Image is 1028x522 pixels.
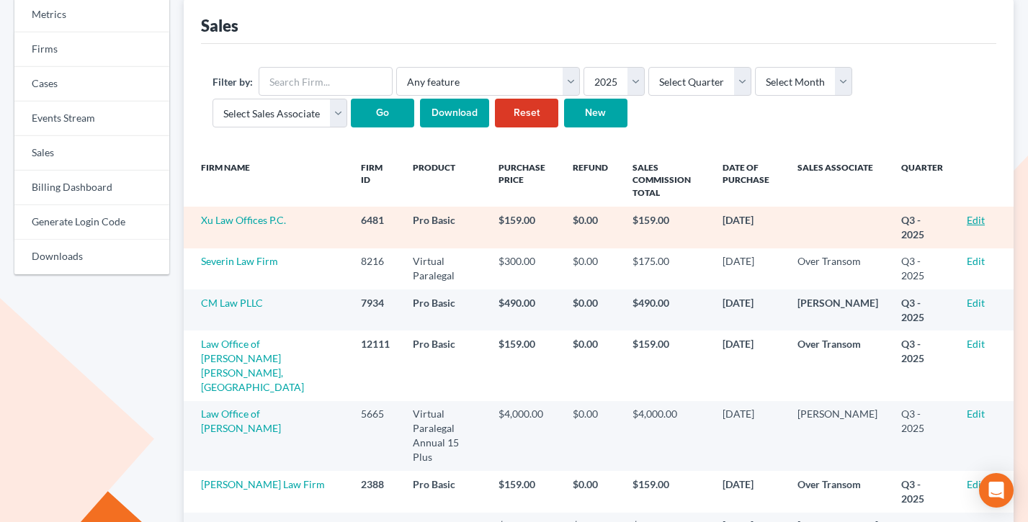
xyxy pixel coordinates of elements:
[561,153,621,207] th: Refund
[14,67,169,102] a: Cases
[711,289,787,330] td: [DATE]
[621,330,711,400] td: $159.00
[621,401,711,471] td: $4,000.00
[711,401,787,471] td: [DATE]
[213,74,253,89] label: Filter by:
[201,297,263,309] a: CM Law PLLC
[201,214,286,226] a: Xu Law Offices P.C.
[349,248,402,289] td: 8216
[786,401,890,471] td: [PERSON_NAME]
[14,32,169,67] a: Firms
[487,330,561,400] td: $159.00
[349,471,402,512] td: 2388
[621,471,711,512] td: $159.00
[401,471,487,512] td: Pro Basic
[979,473,1014,508] div: Open Intercom Messenger
[401,248,487,289] td: Virtual Paralegal
[14,240,169,274] a: Downloads
[786,153,890,207] th: Sales Associate
[890,248,955,289] td: Q3 - 2025
[621,248,711,289] td: $175.00
[711,248,787,289] td: [DATE]
[259,67,393,96] input: Search Firm...
[711,471,787,512] td: [DATE]
[786,330,890,400] td: Over Transom
[967,338,985,350] a: Edit
[967,214,985,226] a: Edit
[621,289,711,330] td: $490.00
[561,471,621,512] td: $0.00
[401,153,487,207] th: Product
[201,408,281,434] a: Law Office of [PERSON_NAME]
[967,478,985,490] a: Edit
[564,99,627,127] a: New
[711,330,787,400] td: [DATE]
[561,330,621,400] td: $0.00
[351,99,414,127] input: Go
[14,171,169,205] a: Billing Dashboard
[487,248,561,289] td: $300.00
[711,153,787,207] th: Date of Purchase
[184,153,349,207] th: Firm Name
[890,330,955,400] td: Q3 - 2025
[967,297,985,309] a: Edit
[967,255,985,267] a: Edit
[401,207,487,248] td: Pro Basic
[890,401,955,471] td: Q3 - 2025
[201,338,304,393] a: Law Office of [PERSON_NAME] [PERSON_NAME], [GEOGRAPHIC_DATA]
[487,471,561,512] td: $159.00
[14,136,169,171] a: Sales
[487,207,561,248] td: $159.00
[401,330,487,400] td: Pro Basic
[711,207,787,248] td: [DATE]
[890,471,955,512] td: Q3 - 2025
[487,401,561,471] td: $4,000.00
[487,153,561,207] th: Purchase Price
[561,248,621,289] td: $0.00
[487,289,561,330] td: $490.00
[561,289,621,330] td: $0.00
[561,207,621,248] td: $0.00
[890,207,955,248] td: Q3 - 2025
[786,248,890,289] td: Over Transom
[890,289,955,330] td: Q3 - 2025
[621,153,711,207] th: Sales Commission Total
[967,408,985,420] a: Edit
[349,330,402,400] td: 12111
[786,471,890,512] td: Over Transom
[349,207,402,248] td: 6481
[201,478,325,490] a: [PERSON_NAME] Law Firm
[201,255,278,267] a: Severin Law Firm
[420,99,489,127] input: Download
[349,289,402,330] td: 7934
[621,207,711,248] td: $159.00
[349,401,402,471] td: 5665
[786,289,890,330] td: [PERSON_NAME]
[495,99,558,127] a: Reset
[890,153,955,207] th: Quarter
[561,401,621,471] td: $0.00
[14,102,169,136] a: Events Stream
[14,205,169,240] a: Generate Login Code
[401,289,487,330] td: Pro Basic
[401,401,487,471] td: Virtual Paralegal Annual 15 Plus
[201,15,238,36] div: Sales
[349,153,402,207] th: Firm ID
